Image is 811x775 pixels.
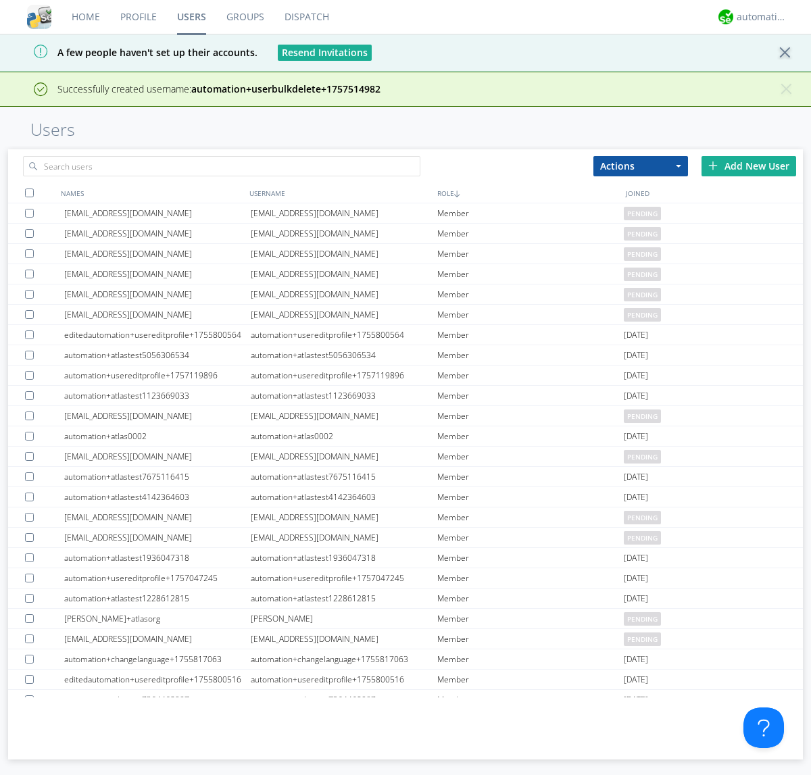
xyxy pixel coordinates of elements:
[251,528,437,547] div: [EMAIL_ADDRESS][DOMAIN_NAME]
[437,386,624,405] div: Member
[246,183,435,203] div: USERNAME
[593,156,688,176] button: Actions
[437,629,624,649] div: Member
[64,386,251,405] div: automation+atlastest1123669033
[23,156,420,176] input: Search users
[624,531,661,545] span: pending
[64,649,251,669] div: automation+changelanguage+1755817063
[437,589,624,608] div: Member
[8,548,803,568] a: automation+atlastest1936047318automation+atlastest1936047318Member[DATE]
[8,406,803,426] a: [EMAIL_ADDRESS][DOMAIN_NAME][EMAIL_ADDRESS][DOMAIN_NAME]Memberpending
[437,366,624,385] div: Member
[624,247,661,261] span: pending
[624,612,661,626] span: pending
[251,568,437,588] div: automation+usereditprofile+1757047245
[8,629,803,649] a: [EMAIL_ADDRESS][DOMAIN_NAME][EMAIL_ADDRESS][DOMAIN_NAME]Memberpending
[624,227,661,241] span: pending
[64,507,251,527] div: [EMAIL_ADDRESS][DOMAIN_NAME]
[251,366,437,385] div: automation+usereditprofile+1757119896
[434,183,622,203] div: ROLE
[437,670,624,689] div: Member
[624,548,648,568] span: [DATE]
[251,325,437,345] div: automation+usereditprofile+1755800564
[278,45,372,61] button: Resend Invitations
[8,244,803,264] a: [EMAIL_ADDRESS][DOMAIN_NAME][EMAIL_ADDRESS][DOMAIN_NAME]Memberpending
[64,629,251,649] div: [EMAIL_ADDRESS][DOMAIN_NAME]
[8,224,803,244] a: [EMAIL_ADDRESS][DOMAIN_NAME][EMAIL_ADDRESS][DOMAIN_NAME]Memberpending
[437,264,624,284] div: Member
[251,345,437,365] div: automation+atlastest5056306534
[8,609,803,629] a: [PERSON_NAME]+atlasorg[PERSON_NAME]Memberpending
[251,507,437,527] div: [EMAIL_ADDRESS][DOMAIN_NAME]
[624,366,648,386] span: [DATE]
[64,345,251,365] div: automation+atlastest5056306534
[64,528,251,547] div: [EMAIL_ADDRESS][DOMAIN_NAME]
[251,649,437,669] div: automation+changelanguage+1755817063
[251,244,437,264] div: [EMAIL_ADDRESS][DOMAIN_NAME]
[624,649,648,670] span: [DATE]
[624,386,648,406] span: [DATE]
[437,224,624,243] div: Member
[624,409,661,423] span: pending
[64,487,251,507] div: automation+atlastest4142364603
[437,345,624,365] div: Member
[251,690,437,709] div: automation+atlastest7364468097
[624,487,648,507] span: [DATE]
[8,284,803,305] a: [EMAIL_ADDRESS][DOMAIN_NAME][EMAIL_ADDRESS][DOMAIN_NAME]Memberpending
[437,528,624,547] div: Member
[437,203,624,223] div: Member
[64,203,251,223] div: [EMAIL_ADDRESS][DOMAIN_NAME]
[251,548,437,568] div: automation+atlastest1936047318
[743,707,784,748] iframe: Toggle Customer Support
[718,9,733,24] img: d2d01cd9b4174d08988066c6d424eccd
[624,207,661,220] span: pending
[624,467,648,487] span: [DATE]
[437,305,624,324] div: Member
[8,447,803,467] a: [EMAIL_ADDRESS][DOMAIN_NAME][EMAIL_ADDRESS][DOMAIN_NAME]Memberpending
[8,670,803,690] a: editedautomation+usereditprofile+1755800516automation+usereditprofile+1755800516Member[DATE]
[251,467,437,486] div: automation+atlastest7675116415
[8,305,803,325] a: [EMAIL_ADDRESS][DOMAIN_NAME][EMAIL_ADDRESS][DOMAIN_NAME]Memberpending
[8,426,803,447] a: automation+atlas0002automation+atlas0002Member[DATE]
[251,386,437,405] div: automation+atlastest1123669033
[64,609,251,628] div: [PERSON_NAME]+atlasorg
[64,305,251,324] div: [EMAIL_ADDRESS][DOMAIN_NAME]
[437,507,624,527] div: Member
[8,507,803,528] a: [EMAIL_ADDRESS][DOMAIN_NAME][EMAIL_ADDRESS][DOMAIN_NAME]Memberpending
[437,548,624,568] div: Member
[64,548,251,568] div: automation+atlastest1936047318
[8,345,803,366] a: automation+atlastest5056306534automation+atlastest5056306534Member[DATE]
[708,161,718,170] img: plus.svg
[624,268,661,281] span: pending
[10,46,257,59] span: A few people haven't set up their accounts.
[251,609,437,628] div: [PERSON_NAME]
[64,426,251,446] div: automation+atlas0002
[437,447,624,466] div: Member
[624,632,661,646] span: pending
[437,244,624,264] div: Member
[8,649,803,670] a: automation+changelanguage+1755817063automation+changelanguage+1755817063Member[DATE]
[64,589,251,608] div: automation+atlastest1228612815
[702,156,796,176] div: Add New User
[437,487,624,507] div: Member
[437,568,624,588] div: Member
[437,609,624,628] div: Member
[251,670,437,689] div: automation+usereditprofile+1755800516
[251,447,437,466] div: [EMAIL_ADDRESS][DOMAIN_NAME]
[64,670,251,689] div: editedautomation+usereditprofile+1755800516
[64,690,251,709] div: automation+atlastest7364468097
[8,528,803,548] a: [EMAIL_ADDRESS][DOMAIN_NAME][EMAIL_ADDRESS][DOMAIN_NAME]Memberpending
[251,426,437,446] div: automation+atlas0002
[251,224,437,243] div: [EMAIL_ADDRESS][DOMAIN_NAME]
[8,589,803,609] a: automation+atlastest1228612815automation+atlastest1228612815Member[DATE]
[437,325,624,345] div: Member
[251,406,437,426] div: [EMAIL_ADDRESS][DOMAIN_NAME]
[251,305,437,324] div: [EMAIL_ADDRESS][DOMAIN_NAME]
[64,244,251,264] div: [EMAIL_ADDRESS][DOMAIN_NAME]
[64,325,251,345] div: editedautomation+usereditprofile+1755800564
[251,589,437,608] div: automation+atlastest1228612815
[64,224,251,243] div: [EMAIL_ADDRESS][DOMAIN_NAME]
[57,82,380,95] span: Successfully created username:
[64,264,251,284] div: [EMAIL_ADDRESS][DOMAIN_NAME]
[251,284,437,304] div: [EMAIL_ADDRESS][DOMAIN_NAME]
